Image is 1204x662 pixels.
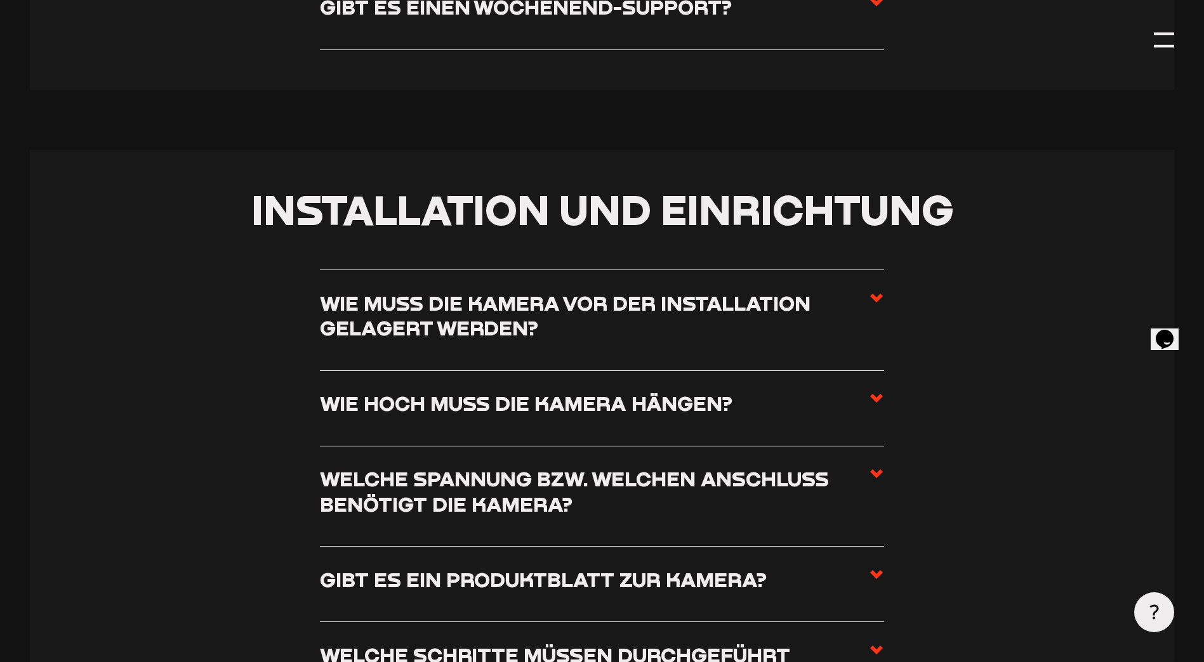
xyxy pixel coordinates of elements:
[320,466,869,516] h3: Welche Spannung bzw. welchen Anschluss benötigt die Kamera?
[320,567,767,592] h3: Gibt es ein Produktblatt zur Kamera?
[251,185,953,234] span: Installation und Einrichtung
[320,391,732,415] h3: Wie hoch muss die Kamera hängen?
[1151,312,1191,350] iframe: chat widget
[320,290,869,341] h3: Wie muss die Kamera vor der Installation gelagert werden?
